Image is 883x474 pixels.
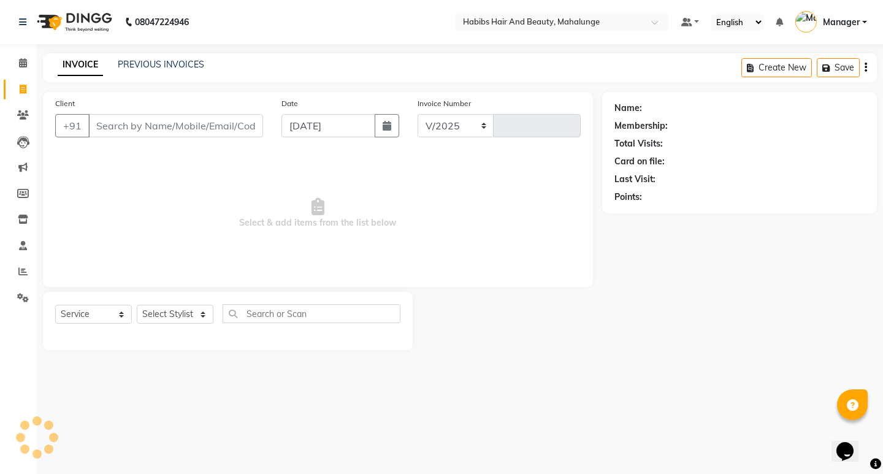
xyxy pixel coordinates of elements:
button: +91 [55,114,90,137]
div: Membership: [614,120,668,132]
a: PREVIOUS INVOICES [118,59,204,70]
span: Select & add items from the list below [55,152,581,275]
label: Invoice Number [418,98,471,109]
label: Client [55,98,75,109]
div: Card on file: [614,155,665,168]
input: Search or Scan [223,304,400,323]
img: Manager [795,11,817,32]
a: INVOICE [58,54,103,76]
span: Manager [823,16,860,29]
button: Save [817,58,860,77]
div: Last Visit: [614,173,656,186]
img: logo [31,5,115,39]
iframe: chat widget [831,425,871,462]
b: 08047224946 [135,5,189,39]
label: Date [281,98,298,109]
input: Search by Name/Mobile/Email/Code [88,114,263,137]
button: Create New [741,58,812,77]
div: Points: [614,191,642,204]
div: Name: [614,102,642,115]
div: Total Visits: [614,137,663,150]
